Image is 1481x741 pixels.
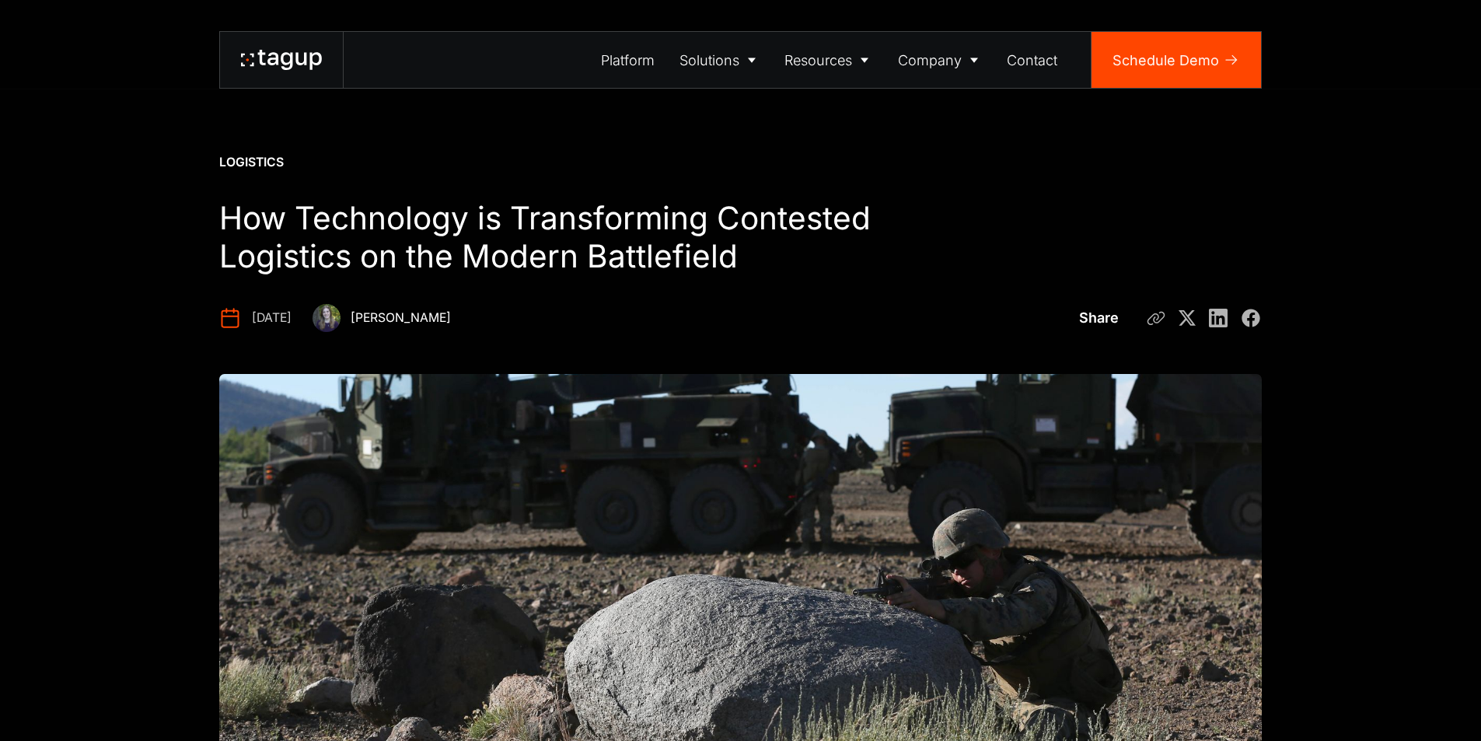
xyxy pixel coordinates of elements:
[351,309,451,327] div: [PERSON_NAME]
[773,32,886,88] a: Resources
[589,32,668,88] a: Platform
[313,304,341,332] img: Nicole Laskowski
[667,32,773,88] a: Solutions
[219,154,284,171] div: Logistics
[252,309,292,327] div: [DATE]
[898,50,962,71] div: Company
[885,32,995,88] a: Company
[219,199,913,276] h1: How Technology is Transforming Contested Logistics on the Modern Battlefield
[1092,32,1261,88] a: Schedule Demo
[1007,50,1057,71] div: Contact
[784,50,852,71] div: Resources
[1112,50,1219,71] div: Schedule Demo
[601,50,655,71] div: Platform
[995,32,1071,88] a: Contact
[1079,307,1119,328] div: Share
[679,50,739,71] div: Solutions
